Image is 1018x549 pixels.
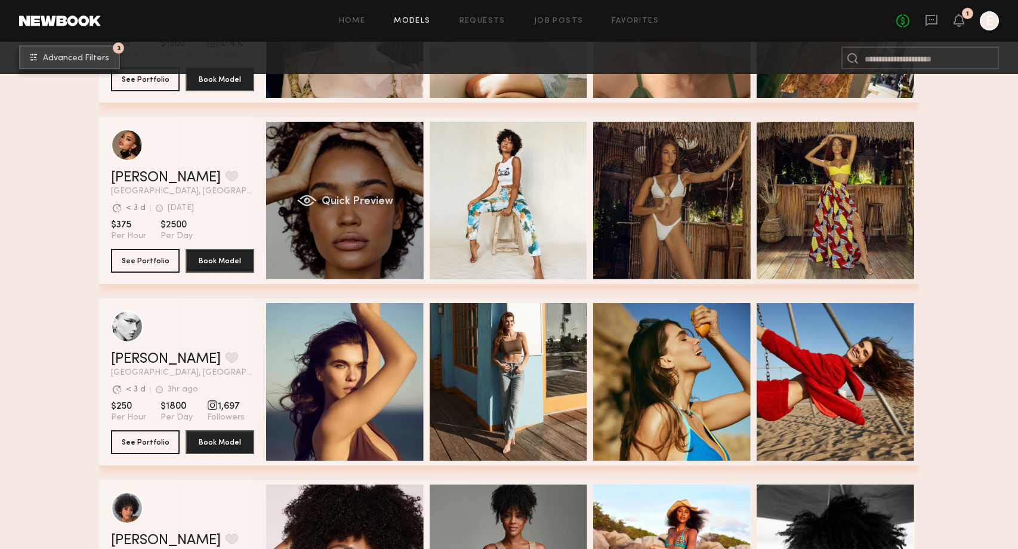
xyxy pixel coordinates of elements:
span: Quick Preview [321,196,393,207]
a: Home [339,17,366,25]
span: Per Hour [111,231,146,242]
a: Requests [459,17,505,25]
div: < 3 d [126,385,146,394]
span: 1,697 [207,400,245,412]
span: [GEOGRAPHIC_DATA], [GEOGRAPHIC_DATA] [111,369,254,377]
button: See Portfolio [111,430,180,454]
button: Book Model [186,249,254,273]
span: Advanced Filters [43,54,109,63]
div: [DATE] [168,204,194,212]
span: $375 [111,219,146,231]
span: [GEOGRAPHIC_DATA], [GEOGRAPHIC_DATA] [111,187,254,196]
a: Job Posts [534,17,584,25]
a: E [980,11,999,30]
a: Models [394,17,430,25]
button: See Portfolio [111,249,180,273]
span: Per Hour [111,412,146,423]
a: [PERSON_NAME] [111,171,221,185]
button: See Portfolio [111,67,180,91]
a: [PERSON_NAME] [111,352,221,366]
span: $1800 [161,400,193,412]
button: 3Advanced Filters [19,45,120,69]
span: Per Day [161,412,193,423]
a: [PERSON_NAME] [111,533,221,548]
span: $250 [111,400,146,412]
div: < 3 d [126,204,146,212]
div: 1 [966,11,969,17]
button: Book Model [186,430,254,454]
span: 3 [117,45,121,51]
span: Followers [207,412,245,423]
a: Favorites [612,17,659,25]
button: Book Model [186,67,254,91]
div: 3hr ago [168,385,198,394]
span: Per Day [161,231,193,242]
span: $2500 [161,219,193,231]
